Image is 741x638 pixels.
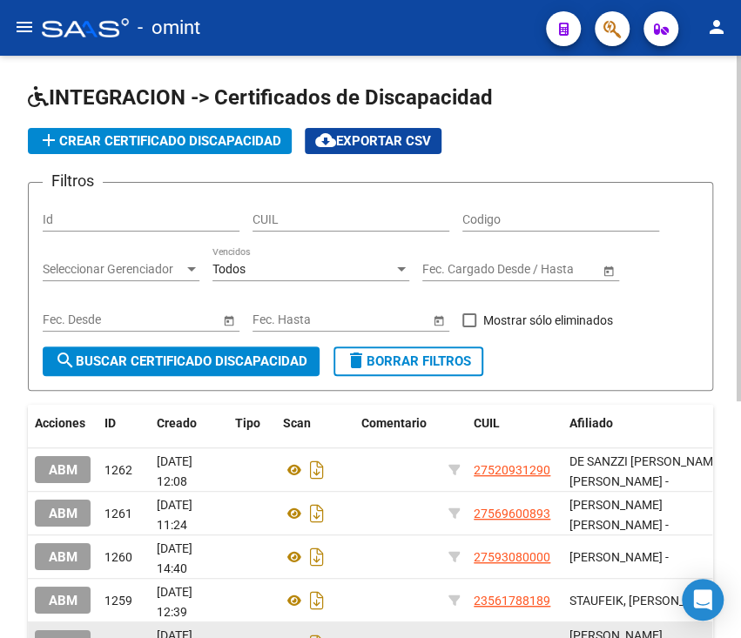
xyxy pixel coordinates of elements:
span: Crear Certificado Discapacidad [38,133,281,149]
datatable-header-cell: CUIL [467,405,562,442]
span: ID [104,416,116,430]
button: ABM [35,500,91,527]
span: 1260 [104,550,132,564]
datatable-header-cell: Tipo [228,405,276,442]
span: INTEGRACION -> Certificados de Discapacidad [28,85,493,110]
input: Fecha fin [121,312,206,327]
datatable-header-cell: Scan [276,405,354,442]
mat-icon: add [38,130,59,151]
input: Fecha inicio [422,262,486,277]
span: Buscar Certificado Discapacidad [55,353,307,369]
button: Exportar CSV [305,128,441,154]
span: [DATE] 12:39 [157,585,192,619]
span: Afiliado [569,416,613,430]
span: 27520931290 [474,463,550,477]
i: Descargar documento [306,456,328,484]
datatable-header-cell: Afiliado [562,405,737,442]
span: CUIL [474,416,500,430]
span: 1261 [104,507,132,520]
span: ABM [49,549,77,565]
span: Exportar CSV [315,133,431,149]
button: Open calendar [599,261,617,279]
i: Descargar documento [306,587,328,614]
span: 1259 [104,594,132,608]
span: - omint [138,9,200,47]
input: Fecha fin [501,262,586,277]
datatable-header-cell: Comentario [354,405,441,442]
span: Todos [212,262,246,276]
mat-icon: person [706,17,727,37]
i: Descargar documento [306,500,328,527]
mat-icon: search [55,350,76,371]
mat-icon: menu [14,17,35,37]
datatable-header-cell: ID [98,405,150,442]
input: Fecha fin [331,312,416,327]
mat-icon: cloud_download [315,130,336,151]
span: DE SANZZI [PERSON_NAME] [PERSON_NAME] - [569,454,724,488]
span: ABM [49,506,77,521]
span: [PERSON_NAME] [PERSON_NAME] - [569,498,669,532]
button: Open calendar [219,311,238,329]
input: Fecha inicio [253,312,316,327]
datatable-header-cell: Acciones [28,405,98,442]
span: [DATE] 11:24 [157,498,192,532]
span: [DATE] 14:40 [157,541,192,575]
span: Acciones [35,416,85,430]
span: ABM [49,462,77,478]
button: Buscar Certificado Discapacidad [43,346,320,376]
span: Comentario [361,416,427,430]
span: ABM [49,593,77,608]
span: Scan [283,416,311,430]
span: 27593080000 [474,550,550,564]
span: Mostrar sólo eliminados [483,310,613,331]
button: ABM [35,456,91,483]
h3: Filtros [43,169,103,193]
span: 23561788189 [474,594,550,608]
span: Creado [157,416,197,430]
i: Descargar documento [306,543,328,571]
span: [PERSON_NAME] - [569,550,669,564]
button: Borrar Filtros [333,346,483,376]
span: Borrar Filtros [346,353,471,369]
span: STAUFEIK, [PERSON_NAME] - [569,594,728,608]
button: ABM [35,587,91,614]
button: Crear Certificado Discapacidad [28,128,292,154]
datatable-header-cell: Creado [150,405,228,442]
span: Tipo [235,416,260,430]
span: [DATE] 12:08 [157,454,192,488]
span: 1262 [104,463,132,477]
span: Seleccionar Gerenciador [43,262,184,277]
input: Fecha inicio [43,312,106,327]
button: ABM [35,543,91,570]
button: Open calendar [429,311,448,329]
span: 27569600893 [474,507,550,520]
mat-icon: delete [346,350,367,371]
div: Open Intercom Messenger [682,579,724,621]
